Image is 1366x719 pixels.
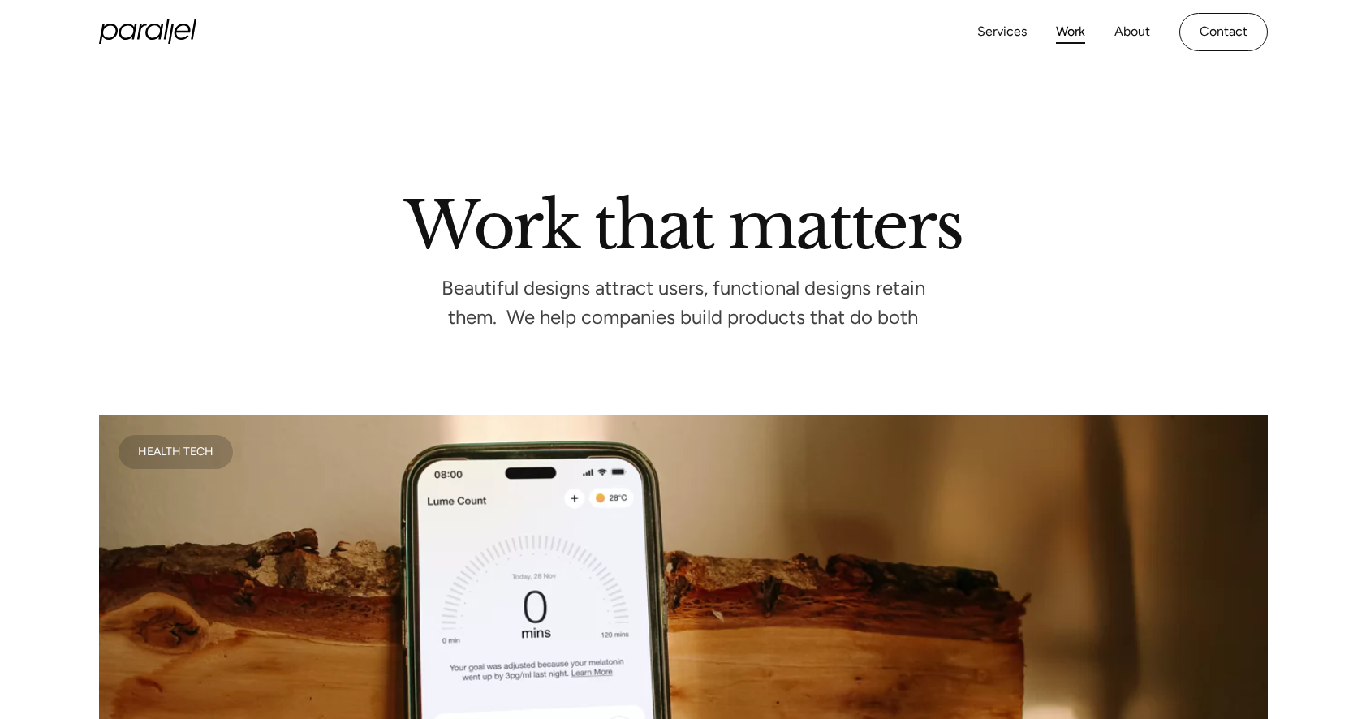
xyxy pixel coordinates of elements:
[99,19,196,44] a: home
[977,20,1027,44] a: Services
[221,194,1146,249] h2: Work that matters
[1179,13,1268,51] a: Contact
[1056,20,1085,44] a: Work
[138,448,213,456] div: Health Tech
[1114,20,1150,44] a: About
[440,282,927,325] p: Beautiful designs attract users, functional designs retain them. We help companies build products...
